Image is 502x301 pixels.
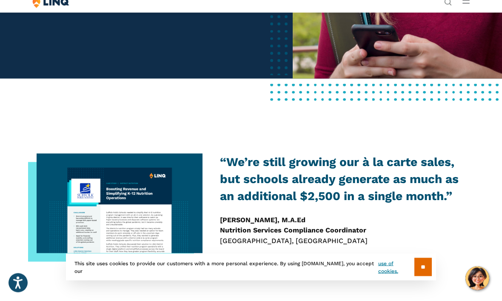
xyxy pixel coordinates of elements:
[378,260,414,275] a: use of cookies.
[220,215,470,246] p: [GEOGRAPHIC_DATA], [GEOGRAPHIC_DATA]
[220,226,366,234] strong: Nutrition Services Compliance Coordinator
[37,154,203,253] img: Suffolk Public Schools case study
[465,267,489,290] button: Hello, have a question? Let’s chat.
[220,154,470,204] h3: “We’re still growing our à la carte sales, but schools already generate as much as an additional ...
[220,216,305,224] strong: [PERSON_NAME], M.A.Ed
[66,254,436,281] div: This site uses cookies to provide our customers with a more personal experience. By using [DOMAIN...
